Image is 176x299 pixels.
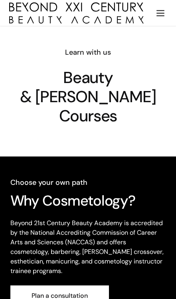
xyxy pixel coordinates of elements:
h6: Learn with us [5,47,171,57]
h6: Choose your own path [10,177,166,188]
h3: Why Cosmetology? [10,193,166,208]
h1: Beauty & [PERSON_NAME] Courses [5,68,171,125]
div: menu [150,2,171,24]
img: beyond 21st century beauty academy logo [9,2,144,24]
a: home [5,2,144,24]
p: Beyond 21st Century Beauty Academy is accredited by the National Accrediting Commission of Career... [10,218,166,276]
